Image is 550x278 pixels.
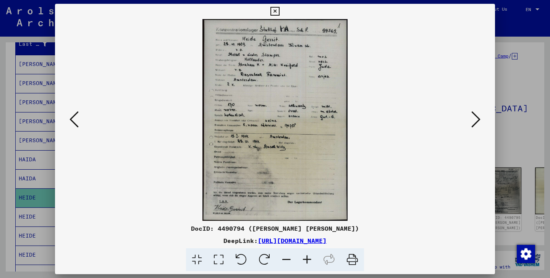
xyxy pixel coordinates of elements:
[516,244,535,263] div: Change consent
[517,245,535,263] img: Change consent
[258,237,327,244] a: [URL][DOMAIN_NAME]
[81,19,469,221] img: 001.jpg
[55,224,495,233] div: DocID: 4490794 ([PERSON_NAME] [PERSON_NAME])
[55,236,495,245] div: DeepLink:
